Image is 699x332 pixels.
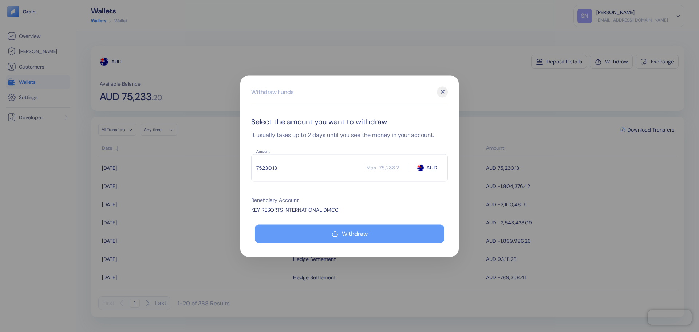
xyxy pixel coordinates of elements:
[342,231,368,237] div: Withdraw
[255,224,444,243] button: Withdraw
[648,310,692,325] iframe: Chatra live chat
[251,130,448,139] div: It usually takes up to 2 days until you see the money in your account.
[256,148,270,154] label: Amount
[251,116,448,127] div: Select the amount you want to withdraw
[366,164,399,171] div: Max: 75,233.2
[437,86,448,97] div: ✕
[251,87,293,96] div: Withdraw Funds
[251,206,448,214] div: KEY RESORTS INTERNATIONAL DMCC
[251,196,448,204] div: Beneficiary Account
